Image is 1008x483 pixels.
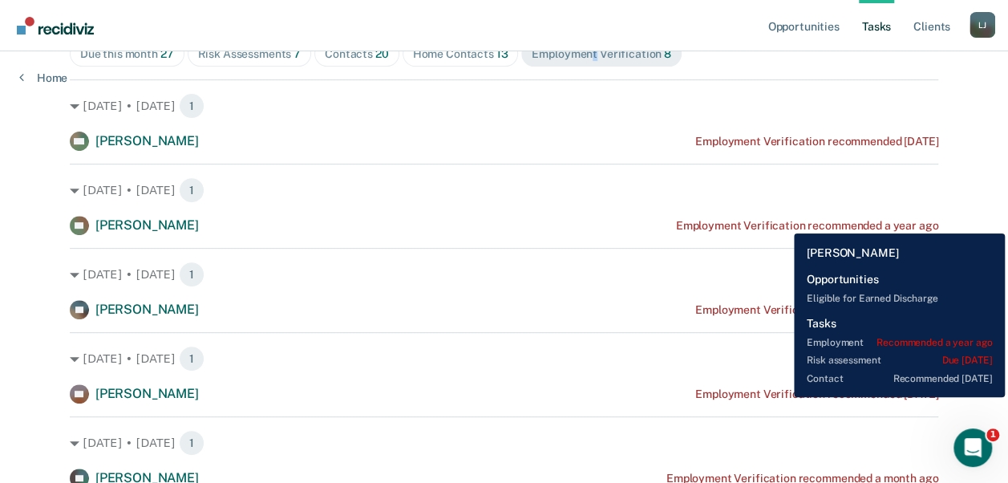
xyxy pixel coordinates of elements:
[676,219,939,233] div: Employment Verification recommended a year ago
[19,71,67,85] a: Home
[986,428,999,441] span: 1
[695,388,938,401] div: Employment Verification recommended [DATE]
[160,47,174,60] span: 27
[80,47,174,61] div: Due this month
[953,428,992,467] iframe: Intercom live chat
[95,302,199,317] span: [PERSON_NAME]
[179,262,204,287] span: 1
[375,47,389,60] span: 20
[70,93,938,119] div: [DATE] • [DATE] 1
[496,47,508,60] span: 13
[198,47,302,61] div: Risk Assessments
[95,217,199,233] span: [PERSON_NAME]
[70,262,938,287] div: [DATE] • [DATE] 1
[325,47,389,61] div: Contacts
[95,133,199,148] span: [PERSON_NAME]
[70,177,938,203] div: [DATE] • [DATE] 1
[695,135,938,148] div: Employment Verification recommended [DATE]
[70,430,938,456] div: [DATE] • [DATE] 1
[179,177,204,203] span: 1
[70,346,938,371] div: [DATE] • [DATE] 1
[17,17,94,34] img: Recidiviz
[179,430,204,456] span: 1
[95,386,199,401] span: [PERSON_NAME]
[532,47,671,61] div: Employment Verification
[970,12,995,38] div: L J
[970,12,995,38] button: Profile dropdown button
[179,93,204,119] span: 1
[664,47,671,60] span: 8
[695,303,938,317] div: Employment Verification recommended [DATE]
[293,47,301,60] span: 7
[179,346,204,371] span: 1
[413,47,508,61] div: Home Contacts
